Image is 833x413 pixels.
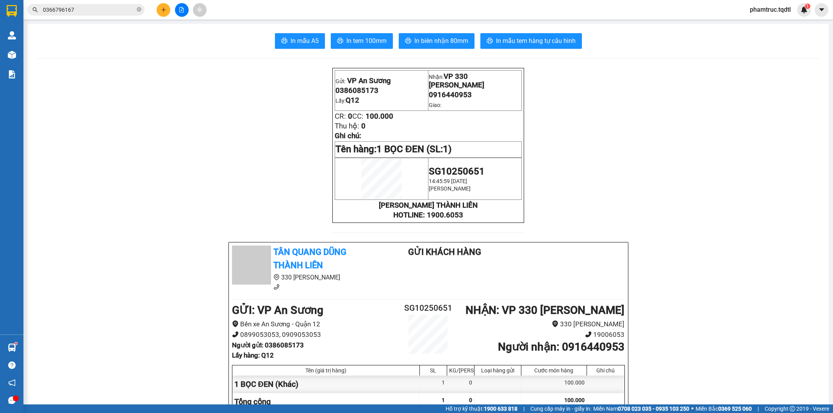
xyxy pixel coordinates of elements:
[447,376,474,393] div: 0
[487,37,493,45] span: printer
[480,33,582,49] button: printerIn mẫu tem hàng tự cấu hình
[379,201,478,210] strong: [PERSON_NAME] THÀNH LIÊN
[585,331,592,338] span: phone
[442,397,445,403] span: 1
[273,284,280,290] span: phone
[429,185,471,192] span: [PERSON_NAME]
[8,31,16,39] img: warehouse-icon
[449,367,472,374] div: KG/[PERSON_NAME]
[232,272,377,282] li: 330 [PERSON_NAME]
[429,102,441,108] span: Giao:
[232,376,420,393] div: 1 BỌC ĐEN (Khác)
[498,340,624,353] b: Người nhận : 0916440953
[484,406,517,412] strong: 1900 633 818
[393,211,463,219] strong: HOTLINE: 1900.6053
[8,397,16,404] span: message
[366,112,393,121] span: 100.000
[161,7,166,12] span: plus
[281,37,287,45] span: printer
[331,33,393,49] button: printerIn tem 100mm
[376,144,451,155] span: 1 BỌC ĐEN (SL:
[469,397,472,403] span: 0
[273,247,346,271] b: Tân Quang Dũng Thành Liên
[8,344,16,352] img: warehouse-icon
[8,51,16,59] img: warehouse-icon
[361,122,366,130] span: 0
[346,36,387,46] span: In tem 100mm
[420,376,447,393] div: 1
[193,3,207,17] button: aim
[429,166,485,177] span: SG10250651
[232,319,396,329] li: Bến xe An Sương - Quận 12
[530,404,591,413] span: Cung cấp máy in - giấy in:
[232,351,274,359] b: Lấy hàng : Q12
[691,407,694,410] span: ⚪️
[429,72,521,89] p: Nhận:
[197,7,202,12] span: aim
[446,404,517,413] span: Hỗ trợ kỹ thuật:
[422,367,445,374] div: SL
[593,404,689,413] span: Miền Nam
[429,72,484,89] span: VP 330 [PERSON_NAME]
[466,304,624,317] b: NHẬN : VP 330 [PERSON_NAME]
[429,178,467,184] span: 14:45:59 [DATE]
[618,406,689,412] strong: 0708 023 035 - 0935 103 250
[443,144,451,155] span: 1)
[157,3,170,17] button: plus
[15,342,17,345] sup: 1
[335,122,359,130] span: Thu hộ:
[232,329,396,340] li: 0899053053, 0909053053
[429,91,472,99] span: 0916440953
[758,404,759,413] span: |
[352,112,364,121] span: CC:
[399,33,474,49] button: printerIn biên nhận 80mm
[7,5,17,17] img: logo-vxr
[346,96,359,105] span: Q12
[43,5,135,14] input: Tìm tên, số ĐT hoặc mã đơn
[523,404,524,413] span: |
[348,112,352,121] span: 0
[335,144,451,155] span: Tên hàng:
[137,7,141,12] span: close-circle
[461,329,624,340] li: 19006053
[232,320,239,327] span: environment
[335,77,428,85] p: Gửi:
[806,4,809,9] span: 1
[179,7,184,12] span: file-add
[32,7,38,12] span: search
[521,376,587,393] div: 100.000
[234,397,271,406] span: Tổng cộng
[461,319,624,329] li: 330 [PERSON_NAME]
[414,36,468,46] span: In biên nhận 80mm
[696,404,752,413] span: Miền Bắc
[8,379,16,386] span: notification
[335,132,361,140] span: Ghi chú:
[8,70,16,78] img: solution-icon
[589,367,623,374] div: Ghi chú
[496,36,576,46] span: In mẫu tem hàng tự cấu hình
[337,37,343,45] span: printer
[291,36,319,46] span: In mẫu A5
[405,37,411,45] span: printer
[476,367,519,374] div: Loại hàng gửi
[175,3,189,17] button: file-add
[396,302,461,315] h2: SG10250651
[273,274,280,280] span: environment
[564,397,585,403] span: 100.000
[523,367,585,374] div: Cước món hàng
[234,367,417,374] div: Tên (giá trị hàng)
[552,320,558,327] span: environment
[801,6,808,13] img: icon-new-feature
[347,77,391,85] span: VP An Sương
[335,86,378,95] span: 0386085173
[790,406,795,411] span: copyright
[8,361,16,369] span: question-circle
[232,341,304,349] b: Người gửi : 0386085173
[408,247,481,257] b: Gửi khách hàng
[815,3,828,17] button: caret-down
[805,4,810,9] sup: 1
[818,6,825,13] span: caret-down
[232,304,323,317] b: GỬI : VP An Sương
[275,33,325,49] button: printerIn mẫu A5
[335,112,346,121] span: CR:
